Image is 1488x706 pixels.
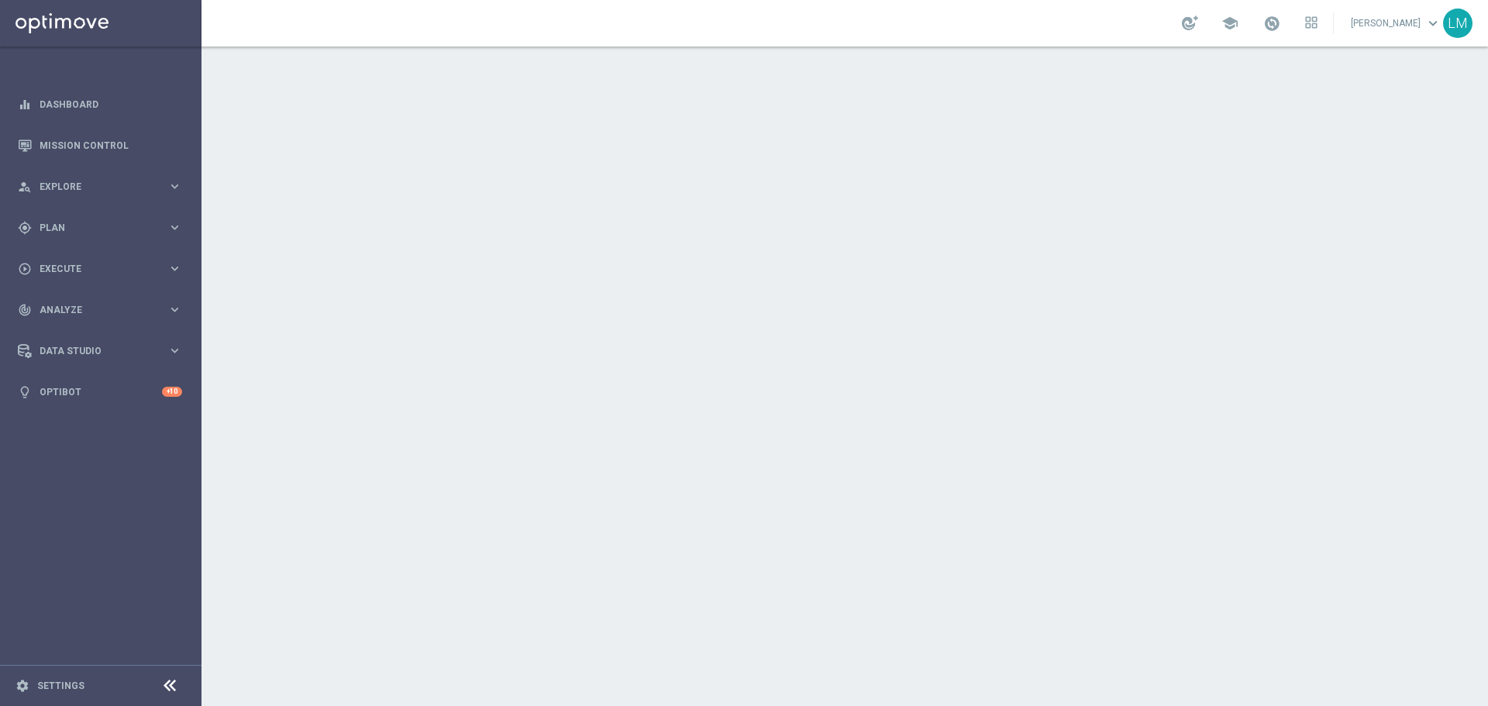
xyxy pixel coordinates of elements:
[17,181,183,193] button: person_search Explore keyboard_arrow_right
[40,182,167,191] span: Explore
[167,220,182,235] i: keyboard_arrow_right
[17,345,183,357] button: Data Studio keyboard_arrow_right
[18,262,32,276] i: play_circle_outline
[167,302,182,317] i: keyboard_arrow_right
[18,84,182,125] div: Dashboard
[18,303,167,317] div: Analyze
[162,387,182,397] div: +10
[17,222,183,234] button: gps_fixed Plan keyboard_arrow_right
[17,386,183,398] button: lightbulb Optibot +10
[18,221,167,235] div: Plan
[18,385,32,399] i: lightbulb
[1424,15,1441,32] span: keyboard_arrow_down
[18,262,167,276] div: Execute
[18,98,32,112] i: equalizer
[1443,9,1472,38] div: LM
[40,346,167,356] span: Data Studio
[17,139,183,152] button: Mission Control
[40,264,167,274] span: Execute
[40,223,167,232] span: Plan
[40,371,162,412] a: Optibot
[40,84,182,125] a: Dashboard
[18,344,167,358] div: Data Studio
[15,679,29,693] i: settings
[18,180,167,194] div: Explore
[167,261,182,276] i: keyboard_arrow_right
[17,304,183,316] button: track_changes Analyze keyboard_arrow_right
[40,125,182,166] a: Mission Control
[18,221,32,235] i: gps_fixed
[167,179,182,194] i: keyboard_arrow_right
[167,343,182,358] i: keyboard_arrow_right
[17,98,183,111] button: equalizer Dashboard
[37,681,84,691] a: Settings
[18,125,182,166] div: Mission Control
[1349,12,1443,35] a: [PERSON_NAME]keyboard_arrow_down
[18,303,32,317] i: track_changes
[17,263,183,275] button: play_circle_outline Execute keyboard_arrow_right
[1221,15,1238,32] span: school
[18,371,182,412] div: Optibot
[18,180,32,194] i: person_search
[40,305,167,315] span: Analyze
